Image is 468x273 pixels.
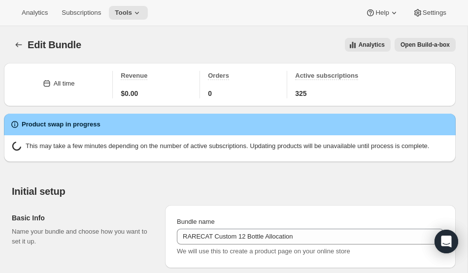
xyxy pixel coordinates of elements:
button: Settings [407,6,452,20]
span: Bundle name [177,218,215,225]
span: Analytics [359,41,385,49]
h2: Initial setup [12,185,456,197]
div: All time [54,79,75,89]
input: ie. Smoothie box [177,229,444,244]
div: Open Intercom Messenger [435,230,458,253]
span: $0.00 [121,89,138,98]
span: Help [375,9,389,17]
button: Tools [109,6,148,20]
span: Analytics [22,9,48,17]
p: Name your bundle and choose how you want to set it up. [12,227,149,246]
h2: Product swap in progress [22,120,100,129]
span: Revenue [121,72,147,79]
button: View all analytics related to this specific bundles, within certain timeframes [345,38,391,52]
button: Bundles [12,38,26,52]
span: Settings [423,9,446,17]
span: Subscriptions [62,9,101,17]
span: Orders [208,72,229,79]
span: Tools [115,9,132,17]
button: Help [360,6,404,20]
span: Active subscriptions [295,72,358,79]
span: 0 [208,89,212,98]
button: Subscriptions [56,6,107,20]
p: This may take a few minutes depending on the number of active subscriptions. Updating products wi... [26,141,429,154]
button: View links to open the build-a-box on the online store [395,38,456,52]
span: Open Build-a-box [401,41,450,49]
span: Edit Bundle [28,39,81,50]
button: Analytics [16,6,54,20]
h2: Basic Info [12,213,149,223]
span: We will use this to create a product page on your online store [177,247,350,255]
span: 325 [295,89,306,98]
